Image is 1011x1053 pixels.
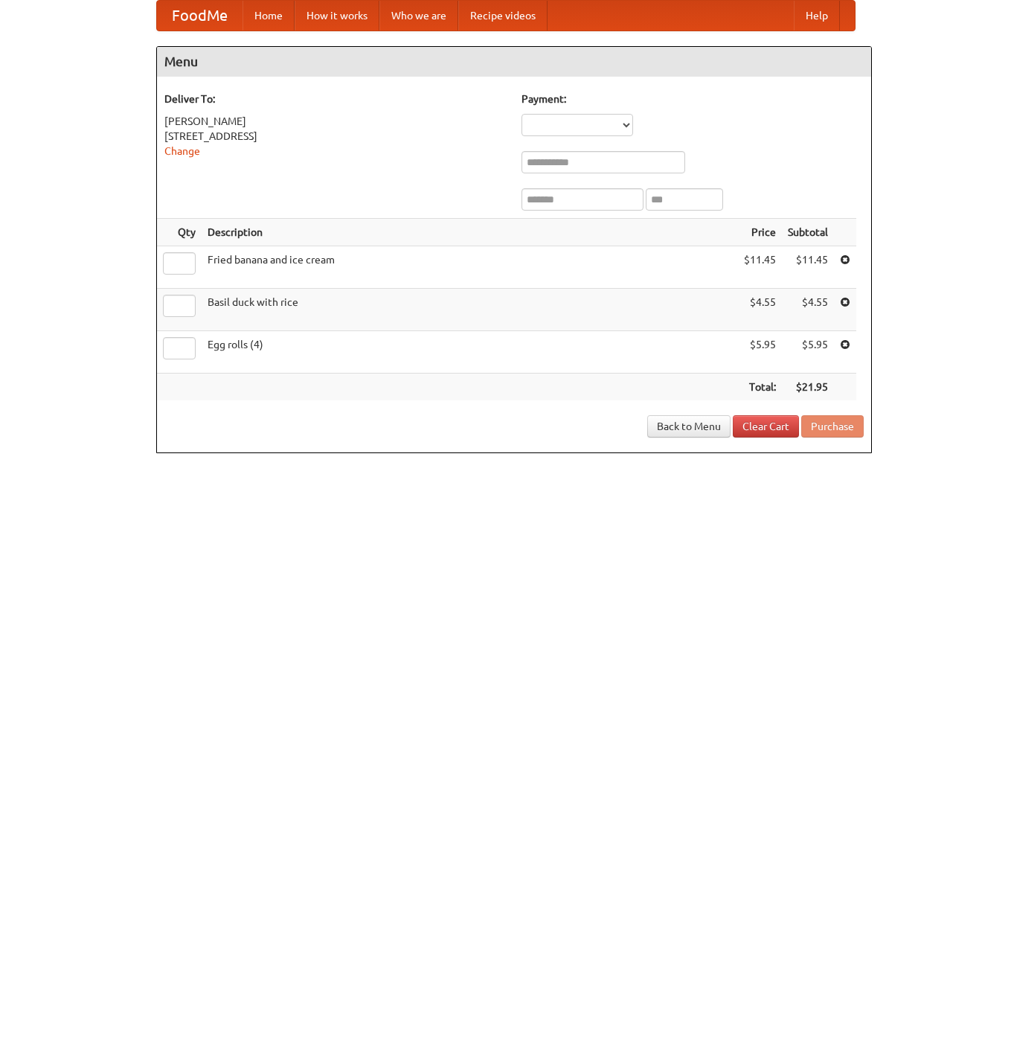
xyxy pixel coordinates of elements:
th: Price [738,219,782,246]
h5: Deliver To: [164,92,507,106]
a: How it works [295,1,379,31]
a: Clear Cart [733,415,799,438]
td: $5.95 [782,331,834,374]
td: $5.95 [738,331,782,374]
td: Basil duck with rice [202,289,738,331]
a: Recipe videos [458,1,548,31]
div: [PERSON_NAME] [164,114,507,129]
h5: Payment: [521,92,864,106]
td: Egg rolls (4) [202,331,738,374]
th: Total: [738,374,782,401]
a: Help [794,1,840,31]
td: $11.45 [738,246,782,289]
th: $21.95 [782,374,834,401]
th: Qty [157,219,202,246]
a: FoodMe [157,1,243,31]
h4: Menu [157,47,871,77]
div: [STREET_ADDRESS] [164,129,507,144]
td: $4.55 [738,289,782,331]
a: Back to Menu [647,415,731,438]
td: $4.55 [782,289,834,331]
th: Subtotal [782,219,834,246]
a: Home [243,1,295,31]
th: Description [202,219,738,246]
td: $11.45 [782,246,834,289]
a: Who we are [379,1,458,31]
a: Change [164,145,200,157]
td: Fried banana and ice cream [202,246,738,289]
button: Purchase [801,415,864,438]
